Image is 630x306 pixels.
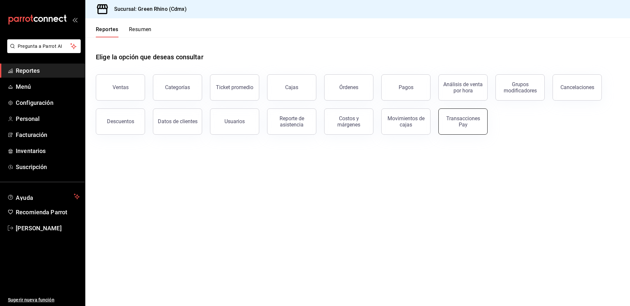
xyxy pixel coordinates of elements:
div: Transacciones Pay [443,115,483,128]
button: Descuentos [96,108,145,135]
button: Pregunta a Parrot AI [7,39,81,53]
a: Pregunta a Parrot AI [5,48,81,54]
button: Ticket promedio [210,74,259,101]
div: Pagos [399,84,413,90]
span: Sugerir nueva función [8,296,80,303]
button: Datos de clientes [153,108,202,135]
div: Órdenes [339,84,358,90]
div: Descuentos [107,118,134,124]
span: Recomienda Parrot [16,208,80,217]
div: Categorías [165,84,190,90]
div: Ventas [113,84,129,90]
button: Movimientos de cajas [381,108,430,135]
button: Pagos [381,74,430,101]
button: Usuarios [210,108,259,135]
button: Ventas [96,74,145,101]
span: Personal [16,114,80,123]
button: Grupos modificadores [495,74,545,101]
a: Cajas [267,74,316,101]
button: Reportes [96,26,118,37]
span: Reportes [16,66,80,75]
div: Costos y márgenes [328,115,369,128]
span: Ayuda [16,193,71,201]
h1: Elige la opción que deseas consultar [96,52,203,62]
div: Grupos modificadores [500,81,540,94]
div: Usuarios [224,118,245,124]
h3: Sucursal: Green Rhino (Cdmx) [109,5,187,13]
span: Configuración [16,98,80,107]
button: Categorías [153,74,202,101]
div: Ticket promedio [216,84,253,90]
button: Costos y márgenes [324,108,373,135]
button: Órdenes [324,74,373,101]
div: navigation tabs [96,26,152,37]
button: Reporte de asistencia [267,108,316,135]
div: Datos de clientes [158,118,198,124]
button: Análisis de venta por hora [438,74,488,101]
button: open_drawer_menu [72,17,77,22]
div: Cajas [285,84,299,91]
span: [PERSON_NAME] [16,224,80,233]
button: Resumen [129,26,152,37]
button: Cancelaciones [553,74,602,101]
span: Inventarios [16,146,80,155]
div: Análisis de venta por hora [443,81,483,94]
div: Cancelaciones [560,84,594,90]
span: Pregunta a Parrot AI [18,43,71,50]
span: Facturación [16,130,80,139]
span: Suscripción [16,163,80,171]
div: Reporte de asistencia [271,115,312,128]
button: Transacciones Pay [438,108,488,135]
span: Menú [16,82,80,91]
div: Movimientos de cajas [386,115,426,128]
